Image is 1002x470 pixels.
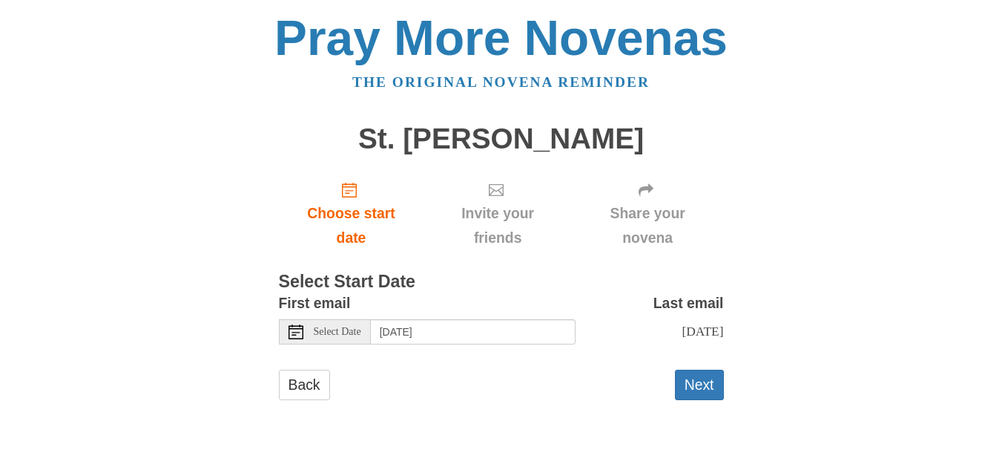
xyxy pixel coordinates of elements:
[682,324,723,339] span: [DATE]
[279,169,424,258] a: Choose start date
[423,169,571,258] div: Click "Next" to confirm your start date first.
[294,201,409,250] span: Choose start date
[279,272,724,292] h3: Select Start Date
[587,201,709,250] span: Share your novena
[653,291,724,316] label: Last email
[314,327,361,337] span: Select Date
[438,201,556,250] span: Invite your friends
[279,291,351,316] label: First email
[675,370,724,400] button: Next
[352,74,650,90] a: The original novena reminder
[279,370,330,400] a: Back
[274,10,728,65] a: Pray More Novenas
[572,169,724,258] div: Click "Next" to confirm your start date first.
[279,123,724,155] h1: St. [PERSON_NAME]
